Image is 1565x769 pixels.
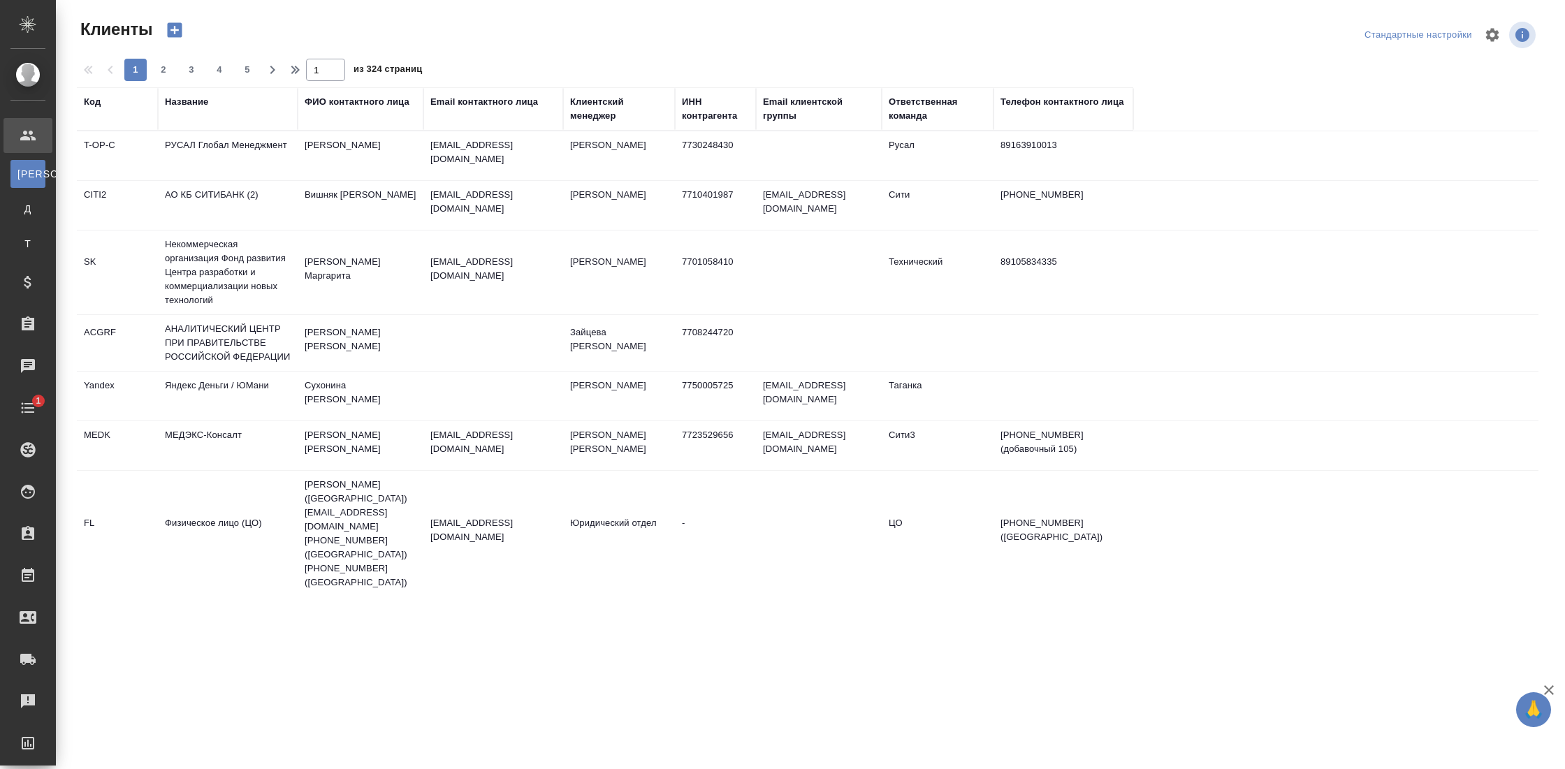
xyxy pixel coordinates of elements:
[675,248,756,297] td: 7701058410
[152,59,175,81] button: 2
[682,95,749,123] div: ИНН контрагента
[152,63,175,77] span: 2
[17,167,38,181] span: [PERSON_NAME]
[208,59,231,81] button: 4
[1000,95,1124,109] div: Телефон контактного лица
[563,509,675,558] td: Юридический отдел
[889,95,987,123] div: Ответственная команда
[77,131,158,180] td: T-OP-C
[675,372,756,420] td: 7750005725
[563,248,675,297] td: [PERSON_NAME]
[1000,516,1126,544] p: [PHONE_NUMBER] ([GEOGRAPHIC_DATA])
[298,421,423,470] td: [PERSON_NAME] [PERSON_NAME]
[675,181,756,230] td: 7710401987
[675,509,756,558] td: -
[17,237,38,251] span: Т
[1509,22,1538,48] span: Посмотреть информацию
[77,181,158,230] td: CITI2
[675,318,756,367] td: 7708244720
[236,63,259,77] span: 5
[298,318,423,367] td: [PERSON_NAME] [PERSON_NAME]
[675,421,756,470] td: 7723529656
[298,181,423,230] td: Вишняк [PERSON_NAME]
[882,131,993,180] td: Русал
[1476,18,1509,52] span: Настроить таблицу
[3,390,52,425] a: 1
[10,230,45,258] a: Т
[430,255,556,283] p: [EMAIL_ADDRESS][DOMAIN_NAME]
[763,95,875,123] div: Email клиентской группы
[158,372,298,420] td: Яндекс Деньги / ЮМани
[158,181,298,230] td: АО КБ СИТИБАНК (2)
[882,372,993,420] td: Таганка
[77,248,158,297] td: SK
[298,372,423,420] td: Сухонина [PERSON_NAME]
[27,394,49,408] span: 1
[563,181,675,230] td: [PERSON_NAME]
[158,421,298,470] td: МЕДЭКС-Консалт
[77,18,152,41] span: Клиенты
[298,131,423,180] td: [PERSON_NAME]
[1000,188,1126,202] p: [PHONE_NUMBER]
[354,61,422,81] span: из 324 страниц
[84,95,101,109] div: Код
[1361,24,1476,46] div: split button
[10,195,45,223] a: Д
[158,230,298,314] td: Некоммерческая организация Фонд развития Центра разработки и коммерциализации новых технологий
[305,95,409,109] div: ФИО контактного лица
[563,372,675,420] td: [PERSON_NAME]
[158,315,298,371] td: АНАЛИТИЧЕСКИЙ ЦЕНТР ПРИ ПРАВИТЕЛЬСТВЕ РОССИЙСКОЙ ФЕДЕРАЦИИ
[236,59,259,81] button: 5
[1522,695,1545,724] span: 🙏
[77,421,158,470] td: MEDK
[158,18,191,42] button: Создать
[882,181,993,230] td: Сити
[165,95,208,109] div: Название
[1000,255,1126,269] p: 89105834335
[570,95,668,123] div: Клиентский менеджер
[430,188,556,216] p: [EMAIL_ADDRESS][DOMAIN_NAME]
[756,372,882,420] td: [EMAIL_ADDRESS][DOMAIN_NAME]
[180,59,203,81] button: 3
[298,471,423,596] td: [PERSON_NAME] ([GEOGRAPHIC_DATA]) [EMAIL_ADDRESS][DOMAIN_NAME] [PHONE_NUMBER] ([GEOGRAPHIC_DATA])...
[77,372,158,420] td: Yandex
[882,421,993,470] td: Сити3
[158,509,298,558] td: Физическое лицо (ЦО)
[298,248,423,297] td: [PERSON_NAME] Маргарита
[1516,692,1551,727] button: 🙏
[563,131,675,180] td: [PERSON_NAME]
[756,181,882,230] td: [EMAIL_ADDRESS][DOMAIN_NAME]
[882,248,993,297] td: Технический
[10,160,45,188] a: [PERSON_NAME]
[77,318,158,367] td: ACGRF
[17,202,38,216] span: Д
[430,138,556,166] p: [EMAIL_ADDRESS][DOMAIN_NAME]
[180,63,203,77] span: 3
[430,516,556,544] p: [EMAIL_ADDRESS][DOMAIN_NAME]
[563,421,675,470] td: [PERSON_NAME] [PERSON_NAME]
[1000,428,1126,456] p: [PHONE_NUMBER] (добавочный 105)
[882,509,993,558] td: ЦО
[675,131,756,180] td: 7730248430
[158,131,298,180] td: РУСАЛ Глобал Менеджмент
[1000,138,1126,152] p: 89163910013
[563,318,675,367] td: Зайцева [PERSON_NAME]
[430,95,538,109] div: Email контактного лица
[77,509,158,558] td: FL
[756,421,882,470] td: [EMAIL_ADDRESS][DOMAIN_NAME]
[208,63,231,77] span: 4
[430,428,556,456] p: [EMAIL_ADDRESS][DOMAIN_NAME]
